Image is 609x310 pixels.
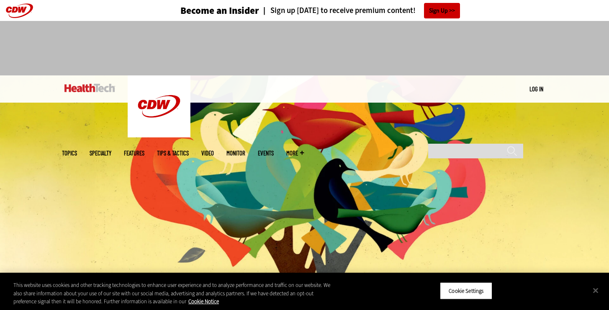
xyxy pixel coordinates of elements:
[152,29,457,67] iframe: advertisement
[286,150,304,156] span: More
[149,6,259,15] a: Become an Insider
[13,281,335,306] div: This website uses cookies and other tracking technologies to enhance user experience and to analy...
[440,282,492,300] button: Cookie Settings
[90,150,111,156] span: Specialty
[157,150,189,156] a: Tips & Tactics
[259,7,416,15] a: Sign up [DATE] to receive premium content!
[64,84,115,92] img: Home
[201,150,214,156] a: Video
[188,298,219,305] a: More information about your privacy
[529,85,543,93] a: Log in
[180,6,259,15] h3: Become an Insider
[586,281,605,300] button: Close
[128,131,190,139] a: CDW
[128,75,190,137] img: Home
[424,3,460,18] a: Sign Up
[62,150,77,156] span: Topics
[226,150,245,156] a: MonITor
[529,85,543,93] div: User menu
[258,150,274,156] a: Events
[124,150,144,156] a: Features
